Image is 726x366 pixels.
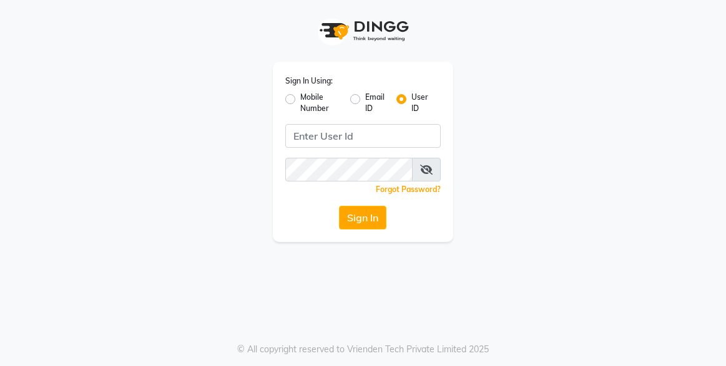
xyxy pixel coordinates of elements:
label: User ID [411,92,431,114]
label: Email ID [365,92,386,114]
input: Username [285,158,413,181]
a: Forgot Password? [376,185,441,194]
img: logo1.svg [313,12,413,49]
label: Sign In Using: [285,75,333,87]
input: Username [285,124,441,148]
label: Mobile Number [300,92,340,114]
button: Sign In [339,206,386,229]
